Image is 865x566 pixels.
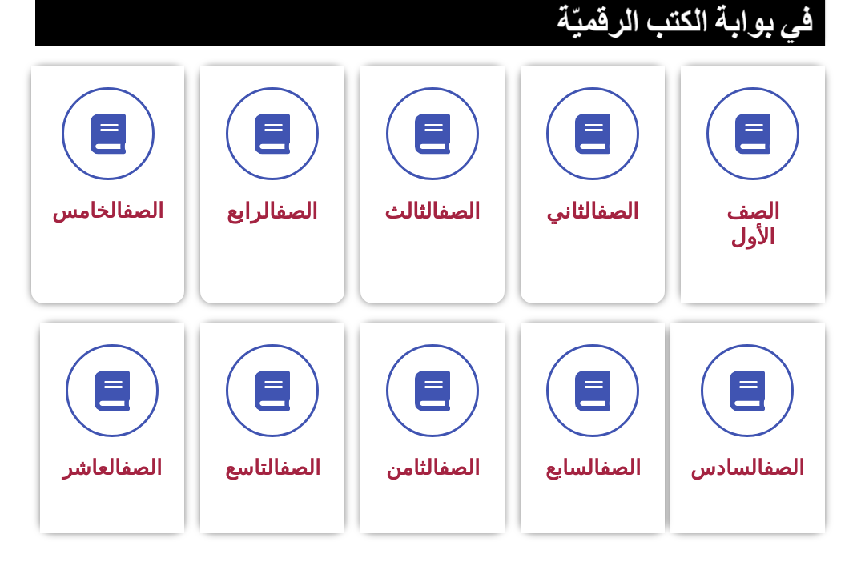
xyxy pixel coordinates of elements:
a: الصف [439,456,480,480]
span: الرابع [227,199,318,224]
span: العاشر [62,456,162,480]
span: الخامس [52,199,163,223]
span: السابع [545,456,641,480]
span: الثالث [384,199,481,224]
span: الثاني [546,199,639,224]
a: الصف [600,456,641,480]
a: الصف [280,456,320,480]
a: الصف [438,199,481,224]
span: السادس [690,456,804,480]
span: التاسع [225,456,320,480]
span: الصف الأول [726,199,780,250]
a: الصف [121,456,162,480]
a: الصف [763,456,804,480]
a: الصف [276,199,318,224]
a: الصف [597,199,639,224]
a: الصف [123,199,163,223]
span: الثامن [386,456,480,480]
